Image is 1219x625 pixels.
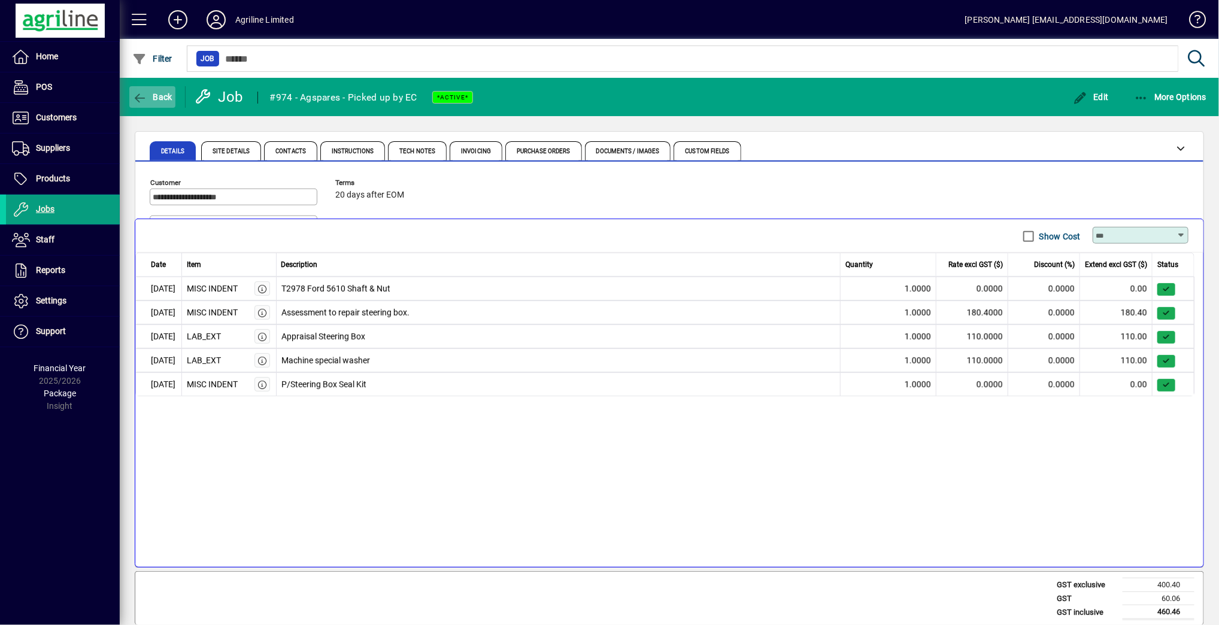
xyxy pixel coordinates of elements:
[36,51,58,61] span: Home
[36,143,70,153] span: Suppliers
[948,259,1003,270] span: Rate excl GST ($)
[936,372,1008,396] td: 0.0000
[270,88,417,107] div: #974 - Agspares - Picked up by EC
[1157,259,1178,270] span: Status
[1131,86,1210,108] button: More Options
[905,378,931,391] span: 1.0000
[159,9,197,31] button: Add
[36,235,54,244] span: Staff
[187,378,238,391] div: MISC INDENT
[277,324,841,348] td: Appraisal Steering Box
[1008,324,1080,348] td: 0.0000
[135,324,182,348] td: [DATE]
[187,330,221,343] div: LAB_EXT
[1123,591,1194,605] td: 60.06
[1008,301,1080,324] td: 0.0000
[1085,259,1147,270] span: Extend excl GST ($)
[129,86,175,108] button: Back
[277,301,841,324] td: Assessment to repair steering box.
[6,103,120,133] a: Customers
[1037,230,1081,242] label: Show Cost
[461,148,491,154] span: Invoicing
[1008,372,1080,396] td: 0.0000
[596,148,660,154] span: Documents / Images
[335,179,407,187] span: Terms
[281,259,318,270] span: Description
[905,354,931,367] span: 1.0000
[685,148,729,154] span: Custom Fields
[1008,348,1080,372] td: 0.0000
[36,82,52,92] span: POS
[6,286,120,316] a: Settings
[132,92,172,102] span: Back
[6,256,120,286] a: Reports
[1080,348,1153,372] td: 110.00
[201,53,214,65] span: Job
[135,348,182,372] td: [DATE]
[235,10,294,29] div: Agriline Limited
[905,330,931,343] span: 1.0000
[6,134,120,163] a: Suppliers
[135,301,182,324] td: [DATE]
[132,54,172,63] span: Filter
[36,113,77,122] span: Customers
[1008,277,1080,301] td: 0.0000
[161,148,184,154] span: Details
[129,48,175,69] button: Filter
[1051,578,1123,592] td: GST exclusive
[36,296,66,305] span: Settings
[36,174,70,183] span: Products
[277,277,841,301] td: T2978 Ford 5610 Shaft & Nut
[936,301,1008,324] td: 180.4000
[135,277,182,301] td: [DATE]
[6,42,120,72] a: Home
[1051,605,1123,620] td: GST inclusive
[965,10,1168,29] div: [PERSON_NAME] [EMAIL_ADDRESS][DOMAIN_NAME]
[517,148,571,154] span: Purchase Orders
[197,9,235,31] button: Profile
[1080,277,1153,301] td: 0.00
[44,389,76,398] span: Package
[6,72,120,102] a: POS
[135,372,182,396] td: [DATE]
[187,259,201,270] span: Item
[36,265,65,275] span: Reports
[187,283,238,295] div: MISC INDENT
[1070,86,1112,108] button: Edit
[335,190,404,200] span: 20 days after EOM
[936,348,1008,372] td: 110.0000
[1080,324,1153,348] td: 110.00
[213,148,250,154] span: Site Details
[1034,259,1075,270] span: Discount (%)
[332,148,374,154] span: Instructions
[399,148,435,154] span: Tech Notes
[187,354,221,367] div: LAB_EXT
[151,259,166,270] span: Date
[6,225,120,255] a: Staff
[1051,591,1123,605] td: GST
[1073,92,1109,102] span: Edit
[36,204,54,214] span: Jobs
[845,259,873,270] span: Quantity
[1180,2,1204,41] a: Knowledge Base
[1080,372,1153,396] td: 0.00
[1123,578,1194,592] td: 400.40
[187,307,238,319] div: MISC INDENT
[34,363,86,373] span: Financial Year
[936,324,1008,348] td: 110.0000
[1123,605,1194,620] td: 460.46
[936,277,1008,301] td: 0.0000
[277,372,841,396] td: P/Steering Box Seal Kit
[905,283,931,295] span: 1.0000
[905,307,931,319] span: 1.0000
[1080,301,1153,324] td: 180.40
[275,148,306,154] span: Contacts
[150,178,181,187] mat-label: Customer
[1134,92,1207,102] span: More Options
[36,326,66,336] span: Support
[277,348,841,372] td: Machine special washer
[6,164,120,194] a: Products
[6,317,120,347] a: Support
[195,87,245,107] div: Job
[120,86,186,108] app-page-header-button: Back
